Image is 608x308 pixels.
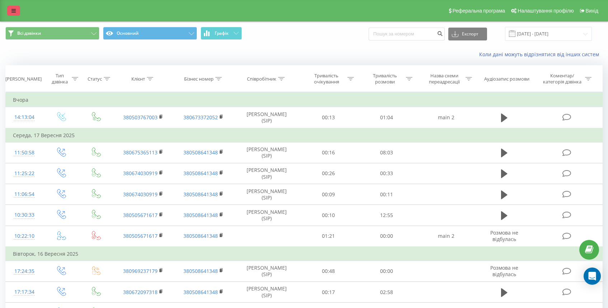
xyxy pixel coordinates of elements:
[13,146,36,160] div: 11:50:58
[584,268,601,285] div: Open Intercom Messenger
[357,163,416,184] td: 00:33
[357,184,416,205] td: 00:11
[299,142,357,163] td: 00:16
[103,27,197,40] button: Основний
[416,107,476,128] td: main 2
[183,232,218,239] a: 380508641348
[541,73,583,85] div: Коментар/категорія дзвінка
[6,128,603,143] td: Середа, 17 Вересня 2025
[416,226,476,247] td: main 2
[183,289,218,295] a: 380508641348
[299,205,357,226] td: 00:10
[490,229,518,242] span: Розмова не відбулась
[201,27,242,40] button: Графік
[13,187,36,201] div: 11:06:54
[49,73,70,85] div: Тип дзвінка
[357,142,416,163] td: 08:03
[484,76,529,82] div: Аудіозапис розмови
[234,163,299,184] td: [PERSON_NAME] (SIP)
[5,27,99,40] button: Всі дзвінки
[13,208,36,222] div: 10:30:33
[357,261,416,281] td: 00:00
[13,264,36,278] div: 17:24:35
[425,73,464,85] div: Назва схеми переадресації
[215,31,229,36] span: Графік
[357,107,416,128] td: 01:04
[453,8,505,14] span: Реферальна програма
[490,264,518,278] span: Розмова не відбулась
[6,247,603,261] td: Вівторок, 16 Вересня 2025
[299,226,357,247] td: 01:21
[131,76,145,82] div: Клієнт
[123,170,158,177] a: 380674030919
[247,76,276,82] div: Співробітник
[366,73,404,85] div: Тривалість розмови
[234,107,299,128] td: [PERSON_NAME] (SIP)
[88,76,102,82] div: Статус
[518,8,574,14] span: Налаштування профілю
[13,285,36,299] div: 17:17:34
[234,261,299,281] td: [PERSON_NAME] (SIP)
[5,76,42,82] div: [PERSON_NAME]
[299,184,357,205] td: 00:09
[234,205,299,226] td: [PERSON_NAME] (SIP)
[307,73,346,85] div: Тривалість очікування
[183,191,218,198] a: 380508641348
[183,268,218,274] a: 380508641348
[17,30,41,36] span: Всі дзвінки
[183,170,218,177] a: 380508641348
[299,163,357,184] td: 00:26
[357,205,416,226] td: 12:55
[586,8,598,14] span: Вихід
[183,149,218,156] a: 380508641348
[234,184,299,205] td: [PERSON_NAME] (SIP)
[6,93,603,107] td: Вчора
[183,114,218,121] a: 380673372052
[13,229,36,243] div: 10:22:10
[123,289,158,295] a: 380672097318
[13,167,36,181] div: 11:25:22
[357,282,416,303] td: 02:58
[123,268,158,274] a: 380969237179
[479,51,603,58] a: Коли дані можуть відрізнятися вiд інших систем
[357,226,416,247] td: 00:00
[123,232,158,239] a: 380505671617
[183,212,218,218] a: 380508641348
[234,142,299,163] td: [PERSON_NAME] (SIP)
[369,28,445,40] input: Пошук за номером
[184,76,214,82] div: Бізнес номер
[13,110,36,124] div: 14:13:04
[448,28,487,40] button: Експорт
[123,191,158,198] a: 380674030919
[299,282,357,303] td: 00:17
[123,149,158,156] a: 380675365113
[234,282,299,303] td: [PERSON_NAME] (SIP)
[299,261,357,281] td: 00:48
[123,212,158,218] a: 380505671617
[123,114,158,121] a: 380503767003
[299,107,357,128] td: 00:13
